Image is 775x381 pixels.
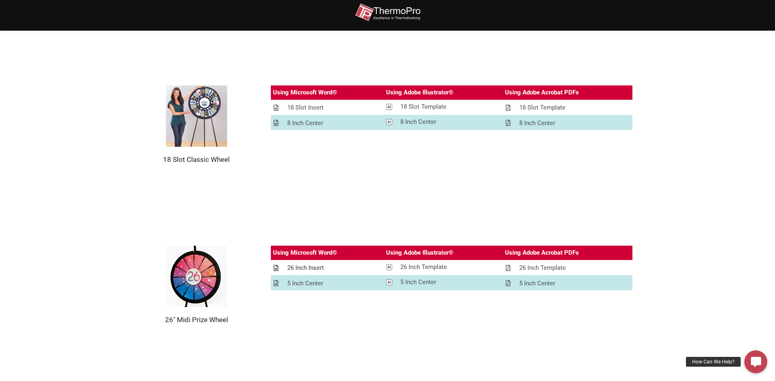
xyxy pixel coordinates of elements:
a: 18 Slot Insert [271,101,384,115]
h2: 18 Slot Classic Wheel [143,155,250,164]
div: Using Microsoft Word® [273,248,337,258]
div: 8 Inch Center [519,118,555,128]
div: Using Microsoft Word® [273,87,337,98]
div: Using Adobe Illustrator® [386,248,453,258]
div: 26 Inch Template [519,263,566,273]
a: How Can We Help? [744,350,767,373]
a: 8 Inch Center [503,116,632,130]
img: thermopro-logo-non-iso [355,3,420,22]
div: Using Adobe Acrobat PDFs [505,87,579,98]
a: 8 Inch Center [384,115,503,129]
div: 5 Inch Center [287,278,323,289]
div: 8 Inch Center [287,118,323,128]
a: 18 Slot Template [503,101,632,115]
div: 5 Inch Center [519,278,555,289]
a: 26 Inch Template [384,260,503,274]
a: 26 Inch Template [503,261,632,275]
a: 5 Inch Center [384,275,503,289]
div: 18 Slot Insert [287,103,324,113]
div: 8 Inch Center [400,117,436,127]
div: 18 Slot Template [400,102,447,112]
a: 8 Inch Center [271,116,384,130]
div: Using Adobe Acrobat PDFs [505,248,579,258]
a: 26 Inch Insert [271,261,384,275]
h2: 26" Midi Prize Wheel [143,315,250,324]
div: 18 Slot Template [519,103,565,113]
a: 5 Inch Center [271,276,384,291]
div: How Can We Help? [686,357,741,367]
a: 18 Slot Template [384,100,503,114]
a: 5 Inch Center [503,276,632,291]
div: 5 Inch Center [400,277,436,287]
div: 26 Inch Template [400,262,447,272]
div: 26 Inch Insert [287,263,324,273]
div: Using Adobe Illustrator® [386,87,453,98]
